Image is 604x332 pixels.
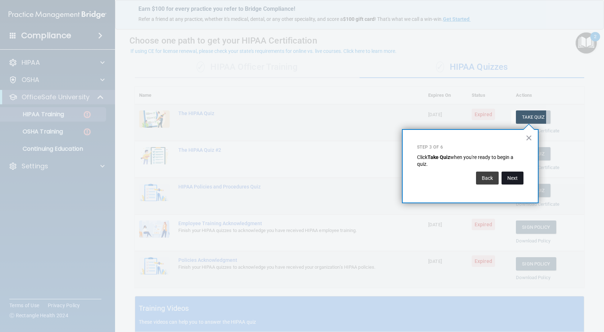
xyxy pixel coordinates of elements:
[427,154,450,160] strong: Take Quiz
[502,172,523,185] button: Next
[526,132,532,144] button: Close
[417,144,523,150] p: Step 3 of 6
[476,172,499,185] button: Back
[417,154,427,160] span: Click
[516,110,550,124] button: Take Quiz
[417,154,514,167] span: when you're ready to begin a quiz.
